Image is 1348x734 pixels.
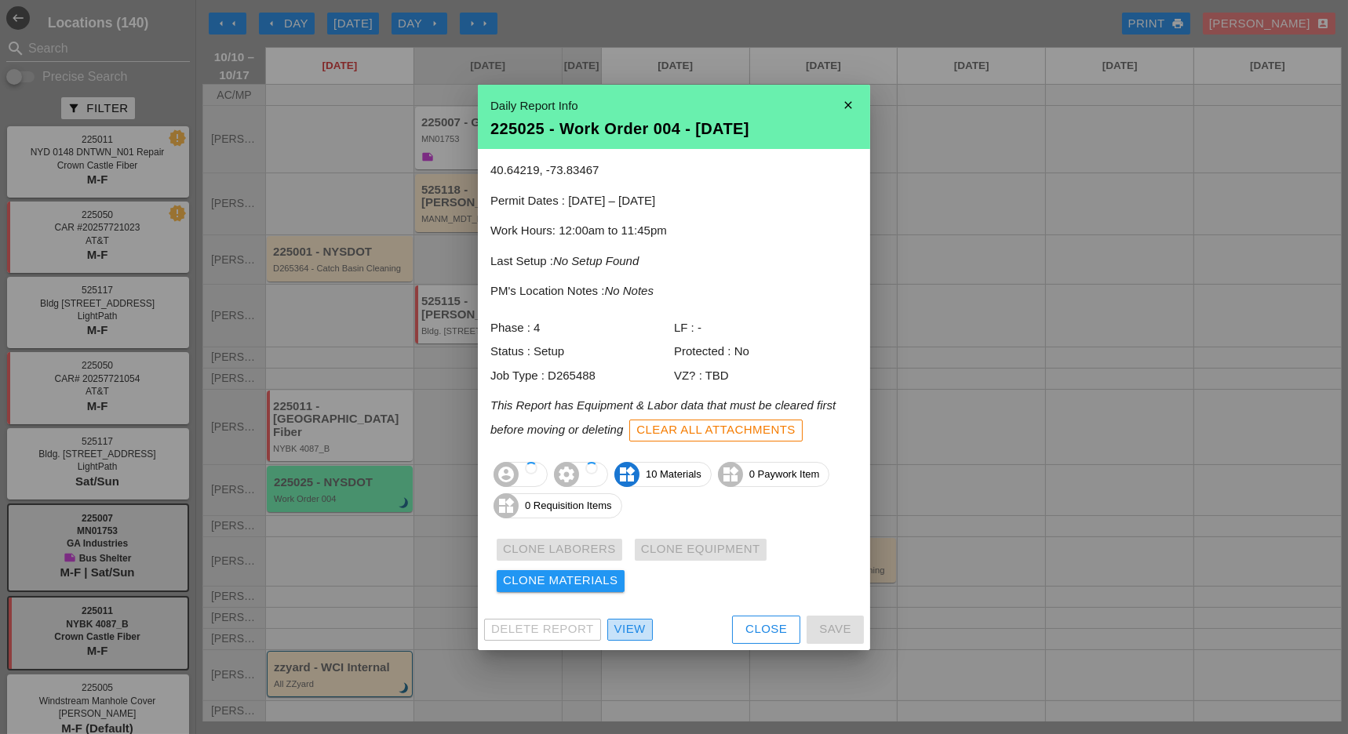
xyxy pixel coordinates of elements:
i: widgets [718,462,743,487]
i: settings [554,462,579,487]
div: Clone Materials [503,572,618,590]
button: Clear All Attachments [629,420,803,441]
div: VZ? : TBD [674,367,858,385]
div: Clear All Attachments [636,421,796,439]
i: widgets [494,493,519,518]
i: widgets [614,462,639,487]
span: 0 Paywork Item [719,462,829,487]
i: This Report has Equipment & Labor data that must be cleared first before moving or deleting [490,398,836,435]
i: account_circle [494,462,519,487]
div: Phase : 4 [490,319,674,337]
p: Permit Dates : [DATE] – [DATE] [490,192,858,210]
div: Close [745,620,787,638]
i: No Setup Found [553,254,639,267]
div: Protected : No [674,343,858,361]
p: 40.64219, -73.83467 [490,162,858,180]
button: Clone Materials [497,570,625,592]
p: PM's Location Notes : [490,282,858,300]
span: 0 Requisition Items [494,493,621,518]
button: Close [732,616,800,644]
i: close [832,89,864,121]
div: 225025 - Work Order 004 - [DATE] [490,121,858,136]
span: 10 Materials [615,462,711,487]
p: Work Hours: 12:00am to 11:45pm [490,222,858,240]
div: Daily Report Info [490,97,858,115]
div: Status : Setup [490,343,674,361]
i: No Notes [604,284,654,297]
a: View [607,619,653,641]
div: View [614,620,646,638]
p: Last Setup : [490,253,858,271]
div: LF : - [674,319,858,337]
div: Job Type : D265488 [490,367,674,385]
